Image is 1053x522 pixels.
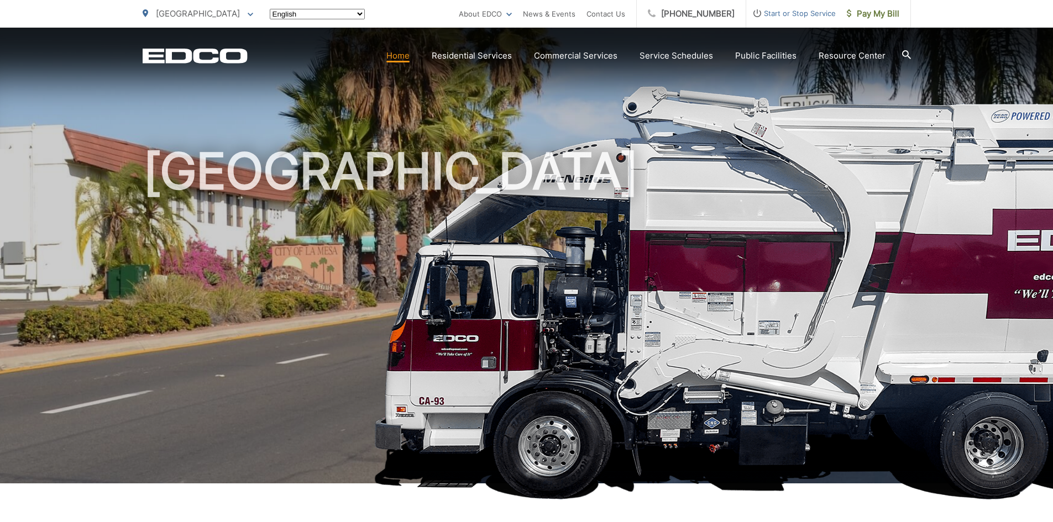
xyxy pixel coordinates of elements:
a: News & Events [523,7,575,20]
a: Commercial Services [534,49,617,62]
span: [GEOGRAPHIC_DATA] [156,8,240,19]
a: Public Facilities [735,49,797,62]
h1: [GEOGRAPHIC_DATA] [143,144,911,493]
a: Resource Center [819,49,886,62]
a: About EDCO [459,7,512,20]
span: Pay My Bill [847,7,899,20]
a: EDCD logo. Return to the homepage. [143,48,248,64]
a: Contact Us [586,7,625,20]
a: Service Schedules [640,49,713,62]
a: Residential Services [432,49,512,62]
a: Home [386,49,410,62]
select: Select a language [270,9,365,19]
